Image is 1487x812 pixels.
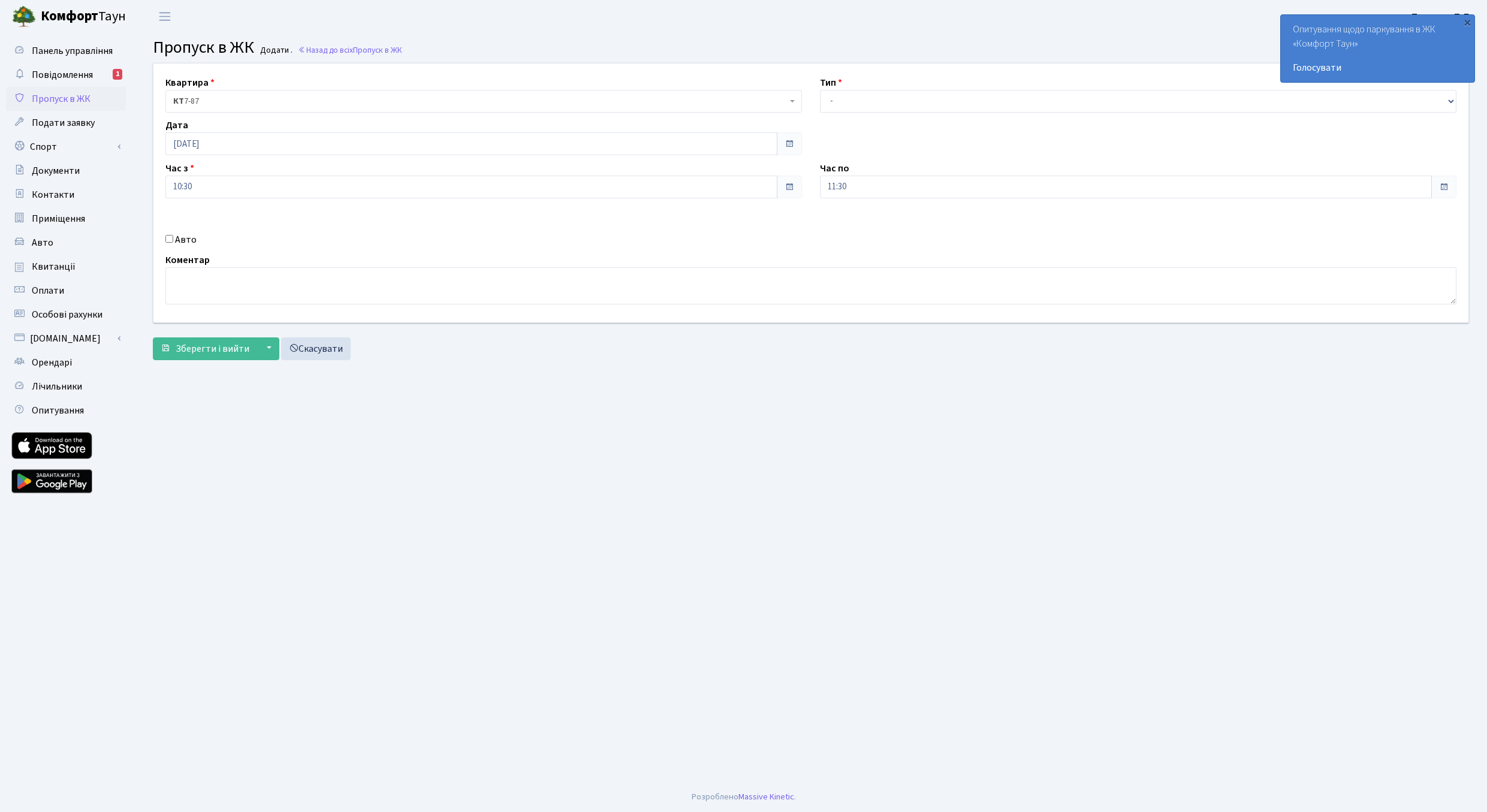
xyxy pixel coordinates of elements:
span: Документи [32,164,80,177]
a: Спорт [6,135,126,159]
a: Токмина Т. Б. [1411,10,1473,24]
span: Панель управління [32,44,113,58]
span: Орендарі [32,356,72,369]
span: Пропуск в ЖК [353,44,402,56]
span: Подати заявку [32,116,95,129]
b: КТ [173,95,184,107]
span: Оплати [32,284,64,297]
span: Зберегти і вийти [176,342,249,355]
span: Повідомлення [32,68,93,81]
a: Голосувати [1293,61,1462,75]
span: Таун [41,7,126,27]
a: Панель управління [6,39,126,63]
label: Час з [165,161,194,176]
a: Особові рахунки [6,303,126,327]
label: Авто [175,233,197,247]
span: Авто [32,236,53,249]
button: Зберегти і вийти [153,337,257,360]
a: Документи [6,159,126,183]
label: Коментар [165,253,210,267]
div: × [1461,16,1473,28]
a: Контакти [6,183,126,207]
div: Розроблено . [692,790,796,804]
a: Повідомлення1 [6,63,126,87]
a: [DOMAIN_NAME] [6,327,126,351]
span: Контакти [32,188,74,201]
small: Додати . [258,46,292,56]
a: Орендарі [6,351,126,375]
span: Пропуск в ЖК [32,92,91,105]
span: <b>КТ</b>&nbsp;&nbsp;&nbsp;&nbsp;7-87 [173,95,787,107]
span: Особові рахунки [32,308,102,321]
button: Переключити навігацію [150,7,180,26]
a: Оплати [6,279,126,303]
span: <b>КТ</b>&nbsp;&nbsp;&nbsp;&nbsp;7-87 [165,90,802,113]
a: Лічильники [6,375,126,399]
div: 1 [113,69,122,80]
span: Лічильники [32,380,82,393]
a: Авто [6,231,126,255]
label: Тип [820,76,842,90]
span: Опитування [32,404,84,417]
b: Токмина Т. Б. [1411,10,1473,23]
span: Пропуск в ЖК [153,35,254,59]
a: Подати заявку [6,111,126,135]
a: Квитанції [6,255,126,279]
a: Назад до всіхПропуск в ЖК [298,44,402,56]
a: Приміщення [6,207,126,231]
label: Час по [820,161,849,176]
img: logo.png [12,5,36,29]
a: Пропуск в ЖК [6,87,126,111]
label: Дата [165,118,188,132]
label: Квартира [165,76,215,90]
a: Скасувати [281,337,351,360]
span: Квитанції [32,260,76,273]
b: Комфорт [41,7,98,26]
span: Приміщення [32,212,85,225]
a: Опитування [6,399,126,422]
a: Massive Kinetic [738,790,794,803]
div: Опитування щодо паркування в ЖК «Комфорт Таун» [1281,15,1474,82]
